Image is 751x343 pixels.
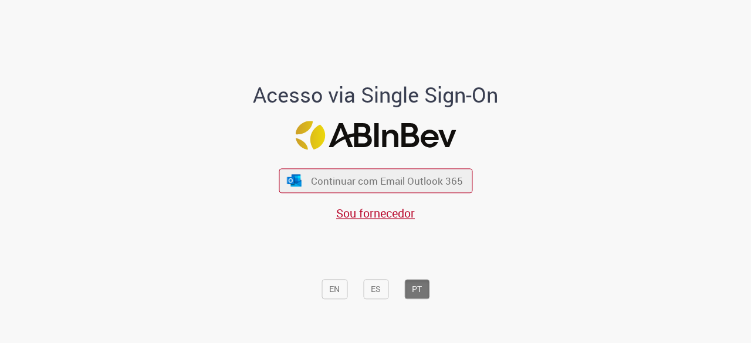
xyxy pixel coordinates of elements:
[213,84,539,107] h1: Acesso via Single Sign-On
[295,121,456,150] img: Logo ABInBev
[404,280,429,300] button: PT
[311,174,463,188] span: Continuar com Email Outlook 365
[336,205,415,221] a: Sou fornecedor
[286,174,303,186] img: ícone Azure/Microsoft 360
[363,280,388,300] button: ES
[279,169,472,193] button: ícone Azure/Microsoft 360 Continuar com Email Outlook 365
[322,280,347,300] button: EN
